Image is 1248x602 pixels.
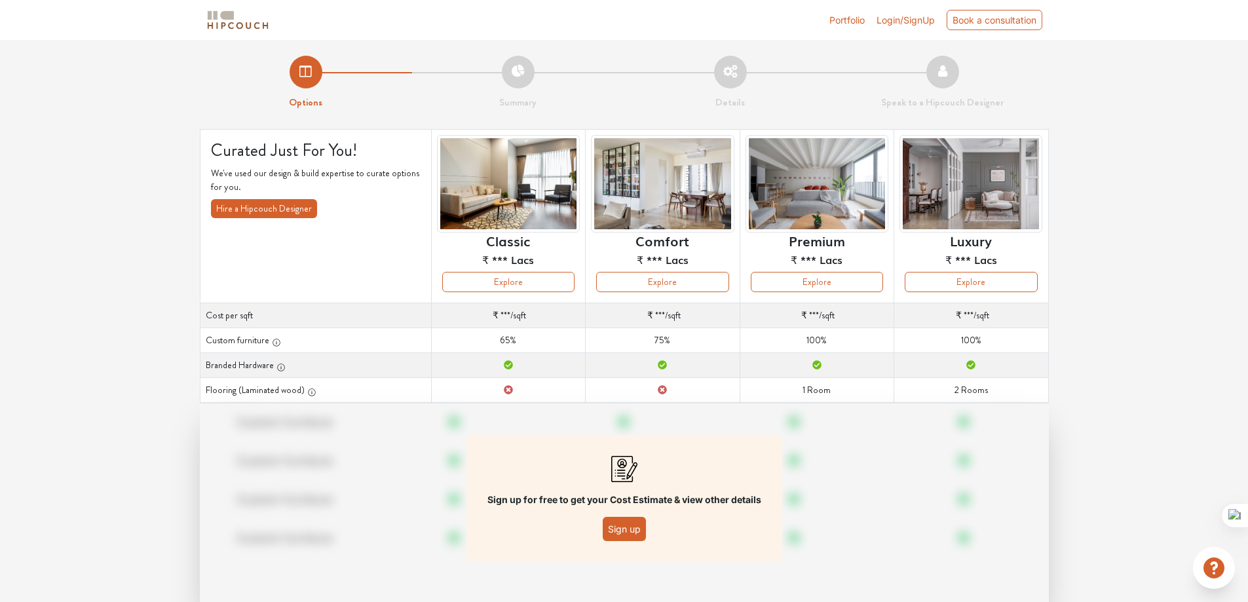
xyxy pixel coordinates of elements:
button: Sign up [603,517,646,541]
th: Flooring (Laminated wood) [200,378,431,403]
td: /sqft [894,303,1048,328]
img: logo-horizontal.svg [205,9,271,31]
th: Cost per sqft [200,303,431,328]
img: header-preview [746,135,888,233]
img: header-preview [437,135,580,233]
td: /sqft [586,303,740,328]
strong: Details [715,95,745,109]
img: header-preview [899,135,1042,233]
a: Portfolio [829,13,865,27]
td: 2 Rooms [894,378,1048,403]
td: 1 Room [740,378,894,403]
button: Hire a Hipcouch Designer [211,199,317,218]
td: /sqft [740,303,894,328]
button: Explore [596,272,728,292]
th: Branded Hardware [200,353,431,378]
div: Book a consultation [947,10,1042,30]
span: logo-horizontal.svg [205,5,271,35]
th: Custom furniture [200,328,431,353]
img: header-preview [591,135,734,233]
h6: Comfort [635,233,689,248]
td: 100% [894,328,1048,353]
p: We've used our design & build expertise to curate options for you. [211,166,421,194]
button: Explore [905,272,1037,292]
h4: Curated Just For You! [211,140,421,160]
strong: Summary [499,95,537,109]
td: /sqft [431,303,585,328]
td: 100% [740,328,894,353]
td: 75% [586,328,740,353]
p: Sign up for free to get your Cost Estimate & view other details [487,493,761,506]
span: Login/SignUp [877,14,935,26]
h6: Classic [486,233,530,248]
h6: Premium [789,233,845,248]
button: Explore [751,272,883,292]
td: 65% [431,328,585,353]
h6: Luxury [950,233,992,248]
strong: Options [289,95,322,109]
strong: Speak to a Hipcouch Designer [881,95,1004,109]
button: Explore [442,272,575,292]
